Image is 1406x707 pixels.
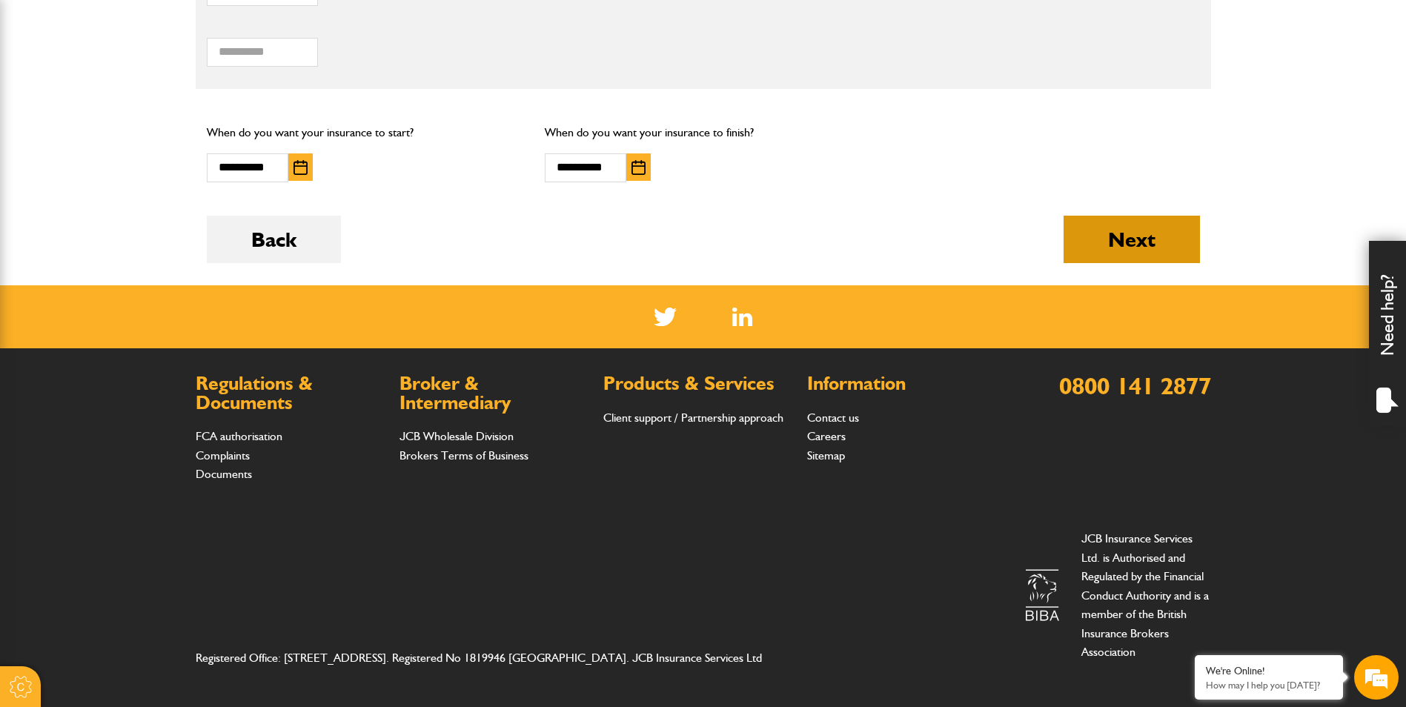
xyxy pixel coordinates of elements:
img: d_20077148190_company_1631870298795_20077148190 [25,82,62,103]
em: Start Chat [202,457,269,477]
div: Need help? [1369,241,1406,426]
input: Enter your last name [19,137,271,170]
p: When do you want your insurance to start? [207,123,523,142]
a: Client support / Partnership approach [603,411,783,425]
address: Registered Office: [STREET_ADDRESS]. Registered No 1819946 [GEOGRAPHIC_DATA]. JCB Insurance Servi... [196,648,794,668]
p: JCB Insurance Services Ltd. is Authorised and Regulated by the Financial Conduct Authority and is... [1081,529,1211,662]
textarea: Type your message and hit 'Enter' [19,268,271,444]
a: FCA authorisation [196,429,282,443]
a: Contact us [807,411,859,425]
h2: Information [807,374,996,394]
input: Enter your email address [19,181,271,213]
h2: Products & Services [603,374,792,394]
a: Brokers Terms of Business [399,448,528,462]
div: We're Online! [1206,665,1332,677]
button: Back [207,216,341,263]
img: Linked In [732,308,752,326]
p: When do you want your insurance to finish? [545,123,861,142]
h2: Regulations & Documents [196,374,385,412]
a: 0800 141 2877 [1059,371,1211,400]
div: Minimize live chat window [243,7,279,43]
a: Complaints [196,448,250,462]
button: Next [1064,216,1200,263]
p: How may I help you today? [1206,680,1332,691]
input: Enter your phone number [19,225,271,257]
img: Twitter [654,308,677,326]
a: Sitemap [807,448,845,462]
h2: Broker & Intermediary [399,374,588,412]
img: Choose date [294,160,308,175]
a: Documents [196,467,252,481]
img: Choose date [631,160,646,175]
div: Chat with us now [77,83,249,102]
a: LinkedIn [732,308,752,326]
a: Careers [807,429,846,443]
a: JCB Wholesale Division [399,429,514,443]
